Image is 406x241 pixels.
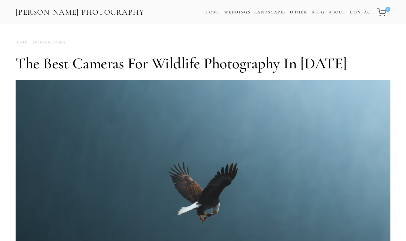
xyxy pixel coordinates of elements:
[312,8,325,17] a: Blog
[16,38,29,47] time: [DATE]
[205,8,220,17] a: Home
[29,38,66,47] a: [PERSON_NAME]
[224,10,250,15] a: Weddings
[329,8,346,17] a: About
[350,8,374,17] a: Contact
[254,10,286,15] a: Landscapes
[16,54,390,73] h1: The Best Cameras for Wildlife Photography in [DATE]
[290,10,307,15] a: Other
[15,5,145,19] a: [PERSON_NAME] Photography
[385,7,390,12] span: 0
[376,5,391,20] a: 0 items in cart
